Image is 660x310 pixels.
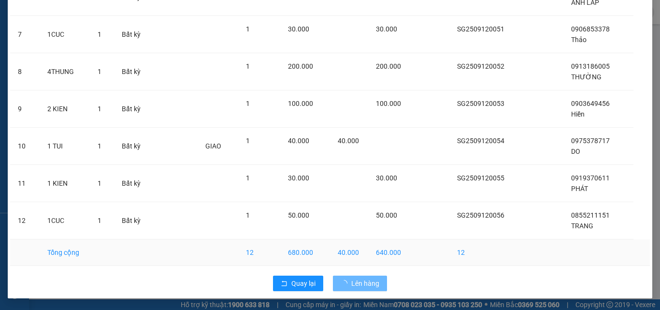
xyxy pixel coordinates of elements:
[273,276,323,291] button: rollbackQuay lại
[457,62,504,70] span: SG2509120052
[81,46,133,58] li: (c) 2017
[81,37,133,44] b: [DOMAIN_NAME]
[10,128,40,165] td: 10
[291,278,316,289] span: Quay lại
[114,16,150,53] td: Bất kỳ
[40,202,90,239] td: 1CUC
[246,25,250,33] span: 1
[288,211,309,219] span: 50.000
[571,73,602,81] span: THƯỜNG
[114,53,150,90] td: Bất kỳ
[330,239,368,266] td: 40.000
[114,90,150,128] td: Bất kỳ
[246,100,250,107] span: 1
[114,128,150,165] td: Bất kỳ
[105,12,128,35] img: logo.jpg
[457,137,504,145] span: SG2509120054
[40,16,90,53] td: 1CUC
[98,142,101,150] span: 1
[376,100,401,107] span: 100.000
[281,280,287,288] span: rollback
[449,239,515,266] td: 12
[40,53,90,90] td: 4THUNG
[571,174,610,182] span: 0919370611
[40,165,90,202] td: 1 KIEN
[246,62,250,70] span: 1
[571,62,610,70] span: 0913186005
[114,165,150,202] td: Bất kỳ
[288,174,309,182] span: 30.000
[571,222,593,230] span: TRANG
[238,239,280,266] td: 12
[280,239,330,266] td: 680.000
[376,174,397,182] span: 30.000
[457,211,504,219] span: SG2509120056
[571,100,610,107] span: 0903649456
[40,239,90,266] td: Tổng cộng
[341,280,351,287] span: loading
[333,276,387,291] button: Lên hàng
[571,25,610,33] span: 0906853378
[98,68,101,75] span: 1
[98,179,101,187] span: 1
[457,100,504,107] span: SG2509120053
[10,16,40,53] td: 7
[457,25,504,33] span: SG2509120051
[114,202,150,239] td: Bất kỳ
[338,137,359,145] span: 40.000
[10,165,40,202] td: 11
[98,30,101,38] span: 1
[376,211,397,219] span: 50.000
[457,174,504,182] span: SG2509120055
[571,36,587,44] span: Thảo
[571,137,610,145] span: 0975378717
[98,105,101,113] span: 1
[246,174,250,182] span: 1
[288,62,313,70] span: 200.000
[10,90,40,128] td: 9
[376,62,401,70] span: 200.000
[10,53,40,90] td: 8
[571,148,580,155] span: DO
[368,239,411,266] td: 640.000
[246,211,250,219] span: 1
[288,25,309,33] span: 30.000
[10,202,40,239] td: 12
[62,14,93,93] b: BIÊN NHẬN GỬI HÀNG HÓA
[12,62,55,108] b: [PERSON_NAME]
[351,278,379,289] span: Lên hàng
[376,25,397,33] span: 30.000
[288,100,313,107] span: 100.000
[571,211,610,219] span: 0855211151
[246,137,250,145] span: 1
[40,128,90,165] td: 1 TUI
[288,137,309,145] span: 40.000
[205,142,221,150] span: GIAO
[98,217,101,224] span: 1
[40,90,90,128] td: 2 KIEN
[571,185,588,192] span: PHÁT
[571,110,585,118] span: Hiền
